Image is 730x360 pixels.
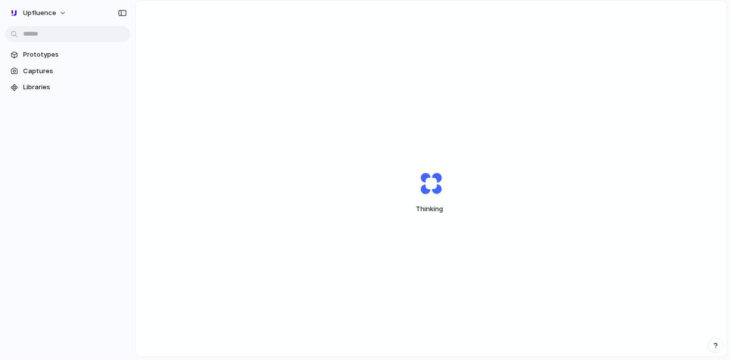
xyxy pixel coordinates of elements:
span: Libraries [23,82,126,92]
span: Thinking [397,204,466,214]
span: Prototypes [23,50,126,60]
a: Libraries [5,80,130,95]
a: Prototypes [5,47,130,62]
a: Captures [5,64,130,79]
span: Captures [23,66,126,76]
button: Upfluence [5,5,72,21]
span: Upfluence [23,8,56,18]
